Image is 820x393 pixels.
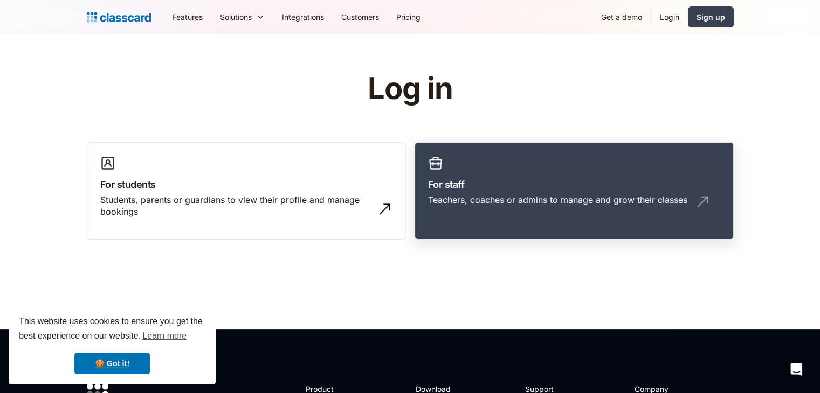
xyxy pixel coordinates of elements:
h3: For staff [428,177,720,192]
a: learn more about cookies [141,328,188,344]
div: Solutions [220,11,252,23]
div: Sign up [697,11,725,23]
div: Open Intercom Messenger [783,356,809,382]
a: Integrations [273,5,333,29]
a: For studentsStudents, parents or guardians to view their profile and manage bookings [87,142,406,240]
div: Solutions [211,5,273,29]
span: This website uses cookies to ensure you get the best experience on our website. [19,315,205,344]
a: home [87,10,151,25]
a: Get a demo [592,5,651,29]
a: Customers [333,5,388,29]
a: For staffTeachers, coaches or admins to manage and grow their classes [415,142,734,240]
h1: Log in [239,72,581,106]
div: Students, parents or guardians to view their profile and manage bookings [100,194,371,218]
a: Login [651,5,688,29]
a: Features [164,5,211,29]
a: Sign up [688,6,734,27]
a: dismiss cookie message [74,353,150,374]
h3: For students [100,177,392,192]
a: Pricing [388,5,429,29]
div: Teachers, coaches or admins to manage and grow their classes [428,194,687,206]
div: cookieconsent [9,305,216,384]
